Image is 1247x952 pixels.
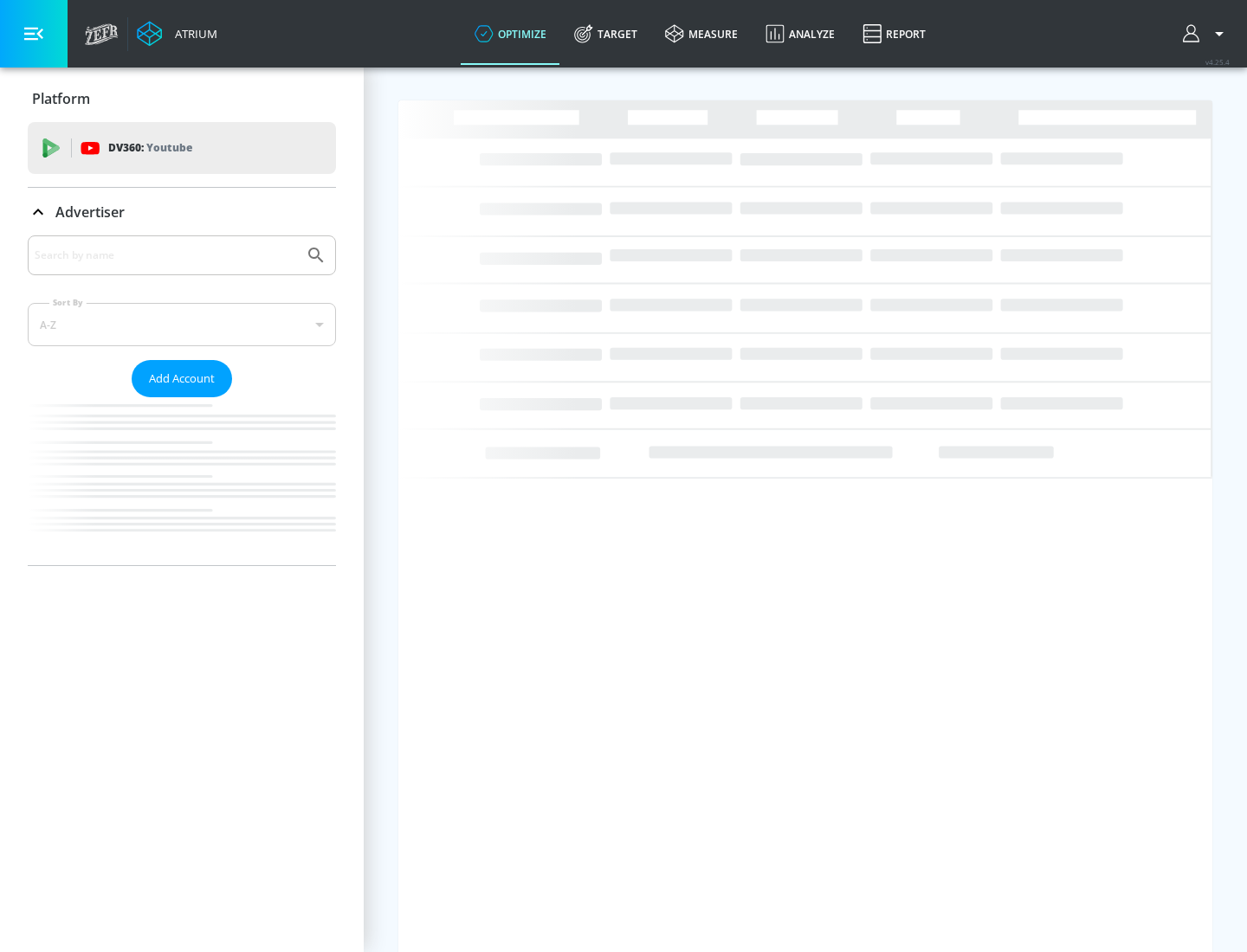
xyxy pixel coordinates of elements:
label: Sort By [49,297,87,308]
div: DV360: Youtube [28,122,336,174]
a: optimize [461,3,560,65]
input: Search by name [35,244,297,267]
span: Add Account [149,369,215,389]
p: Youtube [146,138,192,157]
div: A-Z [28,303,336,346]
div: Atrium [168,26,217,42]
p: Platform [32,89,90,108]
span: v 4.25.4 [1205,57,1230,67]
a: Atrium [137,21,217,47]
div: Advertiser [28,188,336,236]
a: measure [651,3,752,65]
p: DV360: [108,138,192,158]
div: Platform [28,74,336,123]
nav: list of Advertiser [28,397,336,565]
a: Target [560,3,651,65]
a: Report [849,3,940,65]
a: Analyze [752,3,849,65]
div: Advertiser [28,235,336,565]
button: Add Account [132,360,232,397]
p: Advertiser [55,203,125,222]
